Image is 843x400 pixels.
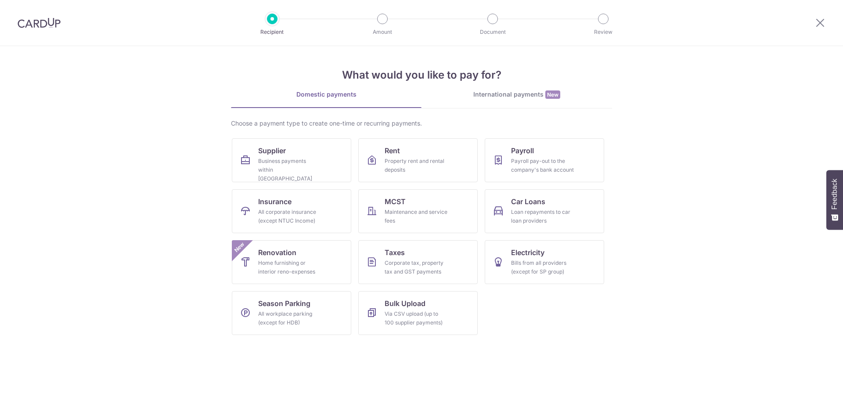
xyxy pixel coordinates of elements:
div: Property rent and rental deposits [385,157,448,174]
a: TaxesCorporate tax, property tax and GST payments [358,240,478,284]
img: CardUp [18,18,61,28]
span: Insurance [258,196,292,207]
div: Via CSV upload (up to 100 supplier payments) [385,310,448,327]
span: Rent [385,145,400,156]
p: Recipient [240,28,305,36]
div: Loan repayments to car loan providers [511,208,574,225]
span: Bulk Upload [385,298,425,309]
div: International payments [421,90,612,99]
button: Feedback - Show survey [826,170,843,230]
p: Review [571,28,636,36]
div: Business payments within [GEOGRAPHIC_DATA] [258,157,321,183]
a: RentProperty rent and rental deposits [358,138,478,182]
span: Feedback [831,179,839,209]
a: ElectricityBills from all providers (except for SP group) [485,240,604,284]
span: New [545,90,560,99]
a: Season ParkingAll workplace parking (except for HDB) [232,291,351,335]
div: Corporate tax, property tax and GST payments [385,259,448,276]
span: Payroll [511,145,534,156]
div: Choose a payment type to create one-time or recurring payments. [231,119,612,128]
a: PayrollPayroll pay-out to the company's bank account [485,138,604,182]
div: All corporate insurance (except NTUC Income) [258,208,321,225]
div: Maintenance and service fees [385,208,448,225]
span: Electricity [511,247,544,258]
h4: What would you like to pay for? [231,67,612,83]
a: MCSTMaintenance and service fees [358,189,478,233]
div: Payroll pay-out to the company's bank account [511,157,574,174]
div: Home furnishing or interior reno-expenses [258,259,321,276]
p: Document [460,28,525,36]
a: Car LoansLoan repayments to car loan providers [485,189,604,233]
span: Season Parking [258,298,310,309]
a: SupplierBusiness payments within [GEOGRAPHIC_DATA] [232,138,351,182]
p: Amount [350,28,415,36]
span: MCST [385,196,406,207]
div: Domestic payments [231,90,421,99]
a: RenovationHome furnishing or interior reno-expensesNew [232,240,351,284]
span: Taxes [385,247,405,258]
span: Renovation [258,247,296,258]
span: New [232,240,247,255]
span: Supplier [258,145,286,156]
a: InsuranceAll corporate insurance (except NTUC Income) [232,189,351,233]
a: Bulk UploadVia CSV upload (up to 100 supplier payments) [358,291,478,335]
div: Bills from all providers (except for SP group) [511,259,574,276]
div: All workplace parking (except for HDB) [258,310,321,327]
span: Car Loans [511,196,545,207]
iframe: Opens a widget where you can find more information [787,374,834,396]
